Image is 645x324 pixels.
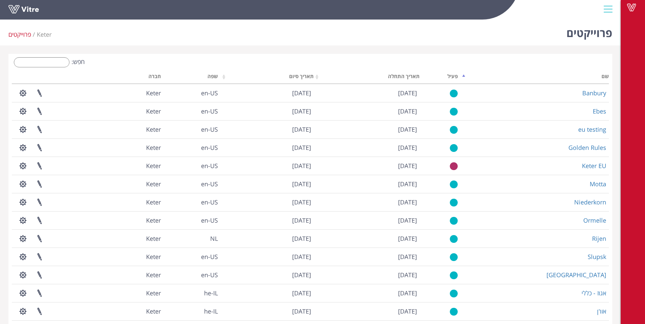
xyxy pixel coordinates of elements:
[450,198,458,207] img: yes
[164,284,221,302] td: he-IL
[164,120,221,138] td: en-US
[450,235,458,243] img: yes
[460,71,609,84] th: שם: activate to sort column descending
[221,248,314,266] td: [DATE]
[593,107,606,115] a: Ebes
[568,143,606,152] a: Golden Rules
[164,211,221,229] td: en-US
[221,157,314,175] td: [DATE]
[450,162,458,170] img: no
[450,253,458,261] img: yes
[37,30,52,38] span: 218
[146,307,161,315] span: 218
[146,162,161,170] span: 218
[546,271,606,279] a: [GEOGRAPHIC_DATA]
[450,307,458,316] img: yes
[566,17,612,45] h1: פרוייקטים
[164,84,221,102] td: en-US
[146,198,161,206] span: 218
[164,302,221,320] td: he-IL
[221,302,314,320] td: [DATE]
[146,289,161,297] span: 218
[450,89,458,98] img: yes
[314,157,420,175] td: [DATE]
[164,157,221,175] td: en-US
[164,138,221,157] td: en-US
[314,175,420,193] td: [DATE]
[314,302,420,320] td: [DATE]
[164,71,221,84] th: שפה
[146,253,161,261] span: 218
[314,284,420,302] td: [DATE]
[164,175,221,193] td: en-US
[146,234,161,242] span: 218
[221,120,314,138] td: [DATE]
[314,120,420,138] td: [DATE]
[221,102,314,120] td: [DATE]
[8,30,37,39] li: פרוייקטים
[164,229,221,248] td: NL
[450,144,458,152] img: yes
[164,102,221,120] td: en-US
[221,71,314,84] th: תאריך סיום: activate to sort column ascending
[578,125,606,133] a: eu testing
[314,102,420,120] td: [DATE]
[164,248,221,266] td: en-US
[314,71,420,84] th: תאריך התחלה: activate to sort column ascending
[582,89,606,97] a: Banbury
[450,217,458,225] img: yes
[221,84,314,102] td: [DATE]
[420,71,461,84] th: פעיל
[314,84,420,102] td: [DATE]
[146,107,161,115] span: 218
[314,229,420,248] td: [DATE]
[450,107,458,116] img: yes
[164,266,221,284] td: en-US
[111,71,164,84] th: חברה
[450,180,458,189] img: yes
[221,175,314,193] td: [DATE]
[221,266,314,284] td: [DATE]
[314,138,420,157] td: [DATE]
[221,229,314,248] td: [DATE]
[590,180,606,188] a: Motta
[450,289,458,298] img: yes
[588,253,606,261] a: Slupsk
[582,289,606,297] a: אגוז - כללי
[314,266,420,284] td: [DATE]
[314,248,420,266] td: [DATE]
[146,89,161,97] span: 218
[597,307,606,315] a: אורן
[12,57,85,67] label: חפש:
[146,271,161,279] span: 218
[221,284,314,302] td: [DATE]
[574,198,606,206] a: Niederkorn
[450,126,458,134] img: yes
[221,193,314,211] td: [DATE]
[582,162,606,170] a: Keter EU
[164,193,221,211] td: en-US
[146,180,161,188] span: 218
[314,193,420,211] td: [DATE]
[450,271,458,280] img: yes
[583,216,606,224] a: Ormelle
[14,57,69,67] input: חפש:
[146,143,161,152] span: 218
[221,138,314,157] td: [DATE]
[592,234,606,242] a: Rijen
[314,211,420,229] td: [DATE]
[221,211,314,229] td: [DATE]
[146,125,161,133] span: 218
[146,216,161,224] span: 218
